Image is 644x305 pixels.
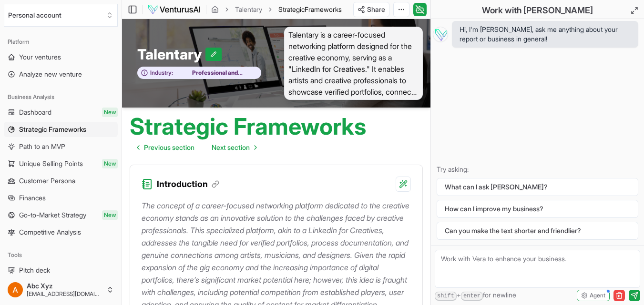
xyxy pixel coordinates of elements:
[19,210,86,220] span: Go-to-Market Strategy
[27,290,102,298] span: [EMAIL_ADDRESS][DOMAIN_NAME]
[19,159,83,168] span: Unique Selling Points
[19,227,81,237] span: Competitive Analysis
[460,25,631,44] span: Hi, I'm [PERSON_NAME], ask me anything about your report or business in general!
[367,5,385,14] span: Share
[4,67,118,82] a: Analyze new venture
[4,263,118,278] a: Pitch deck
[590,292,605,299] span: Agent
[437,200,638,218] button: How can I improve my business?
[19,266,50,275] span: Pitch deck
[461,292,483,301] kbd: enter
[19,108,51,117] span: Dashboard
[19,193,46,203] span: Finances
[4,173,118,188] a: Customer Persona
[102,159,118,168] span: New
[4,122,118,137] a: Strategic Frameworks
[137,46,205,63] span: Talentary
[437,222,638,240] button: Can you make the text shorter and friendlier?
[4,247,118,263] div: Tools
[102,108,118,117] span: New
[4,49,118,65] a: Your ventures
[19,125,86,134] span: Strategic Frameworks
[137,67,261,79] button: Industry:Professional and Management Development Training
[437,178,638,196] button: What can I ask [PERSON_NAME]?
[130,138,202,157] a: Go to previous page
[577,290,610,301] button: Agent
[130,138,264,157] nav: pagination
[305,5,342,13] span: Frameworks
[19,52,61,62] span: Your ventures
[437,165,638,174] p: Try asking:
[150,69,173,77] span: Industry:
[353,2,389,17] button: Share
[482,4,593,17] h2: Work with [PERSON_NAME]
[212,143,250,152] span: Next section
[19,142,65,151] span: Path to an MVP
[4,89,118,105] div: Business Analysis
[19,176,75,186] span: Customer Persona
[4,139,118,154] a: Path to an MVP
[278,5,342,14] span: StrategicFrameworks
[4,4,118,27] button: Select an organization
[4,190,118,206] a: Finances
[4,225,118,240] a: Competitive Analysis
[4,156,118,171] a: Unique Selling PointsNew
[4,105,118,120] a: DashboardNew
[204,138,264,157] a: Go to next page
[235,5,262,14] a: Talentary
[4,34,118,49] div: Platform
[4,278,118,301] button: Abc Xyz[EMAIL_ADDRESS][DOMAIN_NAME]
[102,210,118,220] span: New
[433,27,448,42] img: Vera
[4,207,118,223] a: Go-to-Market StrategyNew
[27,282,102,290] span: Abc Xyz
[157,177,219,191] h3: Introduction
[130,115,366,138] h1: Strategic Frameworks
[284,27,423,100] span: Talentary is a career-focused networking platform designed for the creative economy, serving as a...
[19,69,82,79] span: Analyze new venture
[435,292,457,301] kbd: shift
[144,143,194,152] span: Previous section
[8,282,23,297] img: ACg8ocL-uyH6S6hAND-Gstv_SvAsdEVSOZyzFDHoNBipUmDgsyvzLA=s96-c
[435,290,516,301] span: + for newline
[147,4,201,15] img: logo
[173,69,256,77] span: Professional and Management Development Training
[211,5,342,14] nav: breadcrumb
